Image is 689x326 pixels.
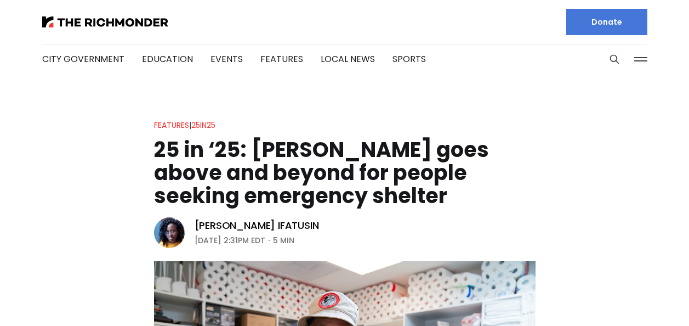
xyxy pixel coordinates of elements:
[260,53,303,65] a: Features
[154,138,536,207] h1: 25 in ‘25: [PERSON_NAME] goes above and beyond for people seeking emergency shelter
[606,51,623,68] button: Search this site
[154,217,185,248] img: Victoria A. Ifatusin
[191,120,215,131] a: 25in25
[566,9,647,35] a: Donate
[154,120,189,131] a: Features
[273,234,294,247] span: 5 min
[392,53,426,65] a: Sports
[321,53,375,65] a: Local News
[42,16,168,27] img: The Richmonder
[195,234,265,247] time: [DATE] 2:31PM EDT
[154,119,215,132] div: |
[142,53,193,65] a: Education
[596,272,689,326] iframe: portal-trigger
[42,53,124,65] a: City Government
[195,219,319,232] a: [PERSON_NAME] Ifatusin
[210,53,243,65] a: Events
